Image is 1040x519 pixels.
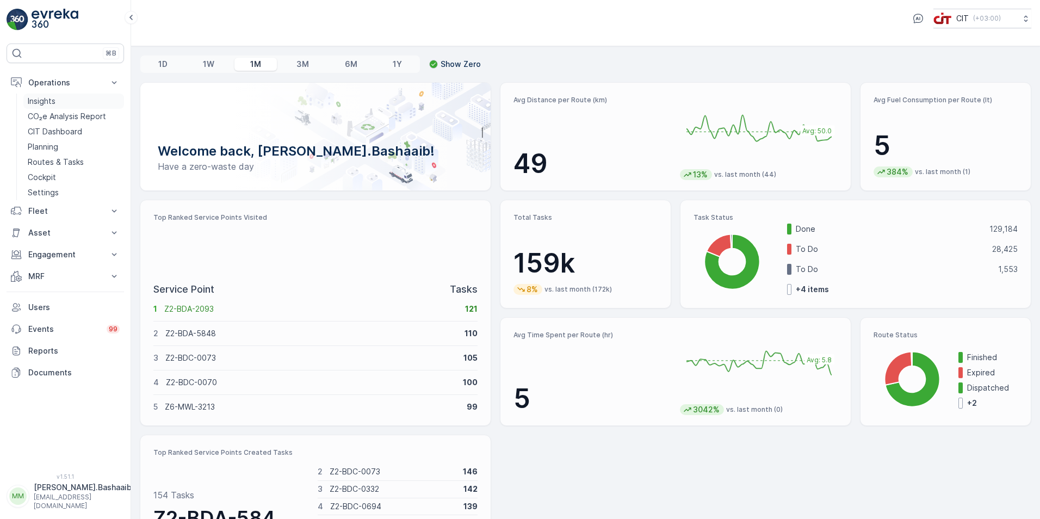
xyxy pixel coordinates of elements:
[886,166,909,177] p: 384%
[513,331,671,339] p: Avg Time Spent per Route (hr)
[330,466,456,477] p: Z2-BDC-0073
[318,501,323,512] p: 4
[108,324,117,333] p: 99
[28,96,55,107] p: Insights
[23,139,124,155] a: Planning
[7,296,124,318] a: Users
[692,169,709,180] p: 13%
[28,126,82,137] p: CIT Dashboard
[28,249,102,260] p: Engagement
[318,466,323,477] p: 2
[450,282,478,297] p: Tasks
[513,247,658,280] p: 159k
[330,484,456,495] p: Z2-BDC-0332
[153,328,158,339] p: 2
[513,147,671,180] p: 49
[23,170,124,185] a: Cockpit
[441,59,481,70] p: Show Zero
[7,473,124,480] span: v 1.51.1
[250,59,261,70] p: 1M
[7,244,124,265] button: Engagement
[796,244,985,255] p: To Do
[967,382,1018,393] p: Dispatched
[998,264,1018,275] p: 1,553
[23,185,124,200] a: Settings
[989,224,1018,234] p: 129,184
[973,14,1001,23] p: ( +03:00 )
[9,487,27,505] div: MM
[7,340,124,362] a: Reports
[463,484,478,495] p: 142
[7,265,124,287] button: MRF
[153,377,159,388] p: 4
[465,328,478,339] p: 110
[28,187,59,198] p: Settings
[28,345,120,356] p: Reports
[28,227,102,238] p: Asset
[874,96,1018,104] p: Avg Fuel Consumption per Route (lt)
[874,331,1018,339] p: Route Status
[7,482,124,510] button: MM[PERSON_NAME].Bashaaib[EMAIL_ADDRESS][DOMAIN_NAME]
[28,157,84,168] p: Routes & Tasks
[796,224,982,234] p: Done
[32,9,78,30] img: logo_light-DOdMpM7g.png
[158,160,473,173] p: Have a zero-waste day
[28,302,120,313] p: Users
[513,96,671,104] p: Avg Distance per Route (km)
[463,501,478,512] p: 139
[34,482,132,493] p: [PERSON_NAME].Bashaaib
[165,353,456,363] p: Z2-BDC-0073
[544,285,612,294] p: vs. last month (172k)
[7,200,124,222] button: Fleet
[933,13,952,24] img: cit-logo_pOk6rL0.png
[463,377,478,388] p: 100
[7,318,124,340] a: Events99
[28,271,102,282] p: MRF
[7,72,124,94] button: Operations
[330,501,456,512] p: Z2-BDC-0694
[153,489,194,502] p: 154 Tasks
[874,129,1018,162] p: 5
[203,59,214,70] p: 1W
[956,13,969,24] p: CIT
[7,222,124,244] button: Asset
[153,213,478,222] p: Top Ranked Service Points Visited
[694,213,1018,222] p: Task Status
[165,328,457,339] p: Z2-BDA-5848
[967,398,979,409] p: + 2
[393,59,402,70] p: 1Y
[153,401,158,412] p: 5
[28,141,58,152] p: Planning
[796,284,829,295] p: + 4 items
[158,143,473,160] p: Welcome back, [PERSON_NAME].Bashaaib!
[463,466,478,477] p: 146
[28,77,102,88] p: Operations
[992,244,1018,255] p: 28,425
[28,172,56,183] p: Cockpit
[525,284,539,295] p: 8%
[296,59,309,70] p: 3M
[726,405,783,414] p: vs. last month (0)
[23,109,124,124] a: CO₂e Analysis Report
[106,49,116,58] p: ⌘B
[692,404,721,415] p: 3042%
[933,9,1031,28] button: CIT(+03:00)
[28,324,100,335] p: Events
[513,382,671,415] p: 5
[164,304,458,314] p: Z2-BDA-2093
[513,213,658,222] p: Total Tasks
[153,304,157,314] p: 1
[23,94,124,109] a: Insights
[465,304,478,314] p: 121
[34,493,132,510] p: [EMAIL_ADDRESS][DOMAIN_NAME]
[165,401,460,412] p: Z6-MWL-3213
[796,264,991,275] p: To Do
[7,362,124,384] a: Documents
[714,170,776,179] p: vs. last month (44)
[7,9,28,30] img: logo
[28,367,120,378] p: Documents
[153,448,478,457] p: Top Ranked Service Points Created Tasks
[23,155,124,170] a: Routes & Tasks
[158,59,168,70] p: 1D
[915,168,970,176] p: vs. last month (1)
